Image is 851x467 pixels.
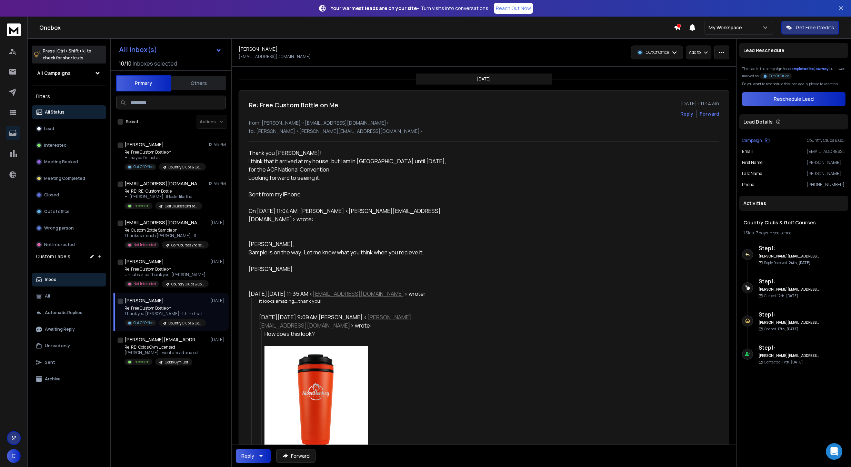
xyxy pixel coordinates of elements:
p: First Name [742,160,762,165]
div: [PERSON_NAME], Sample is on the way. Let me know what you think when you recieve it. [249,240,450,256]
h6: Step 1 : [759,244,819,252]
button: Awaiting Reply [32,322,106,336]
p: HI [PERSON_NAME], It looks like the [124,194,202,200]
p: [EMAIL_ADDRESS][DOMAIN_NAME] [807,149,845,154]
h6: [PERSON_NAME][EMAIL_ADDRESS][DOMAIN_NAME] [759,254,819,259]
p: Contacted [764,360,803,365]
p: [DATE] [477,76,491,82]
p: Country Clubs & Golf Courses [171,282,204,287]
h1: [PERSON_NAME] [124,141,164,148]
button: All [32,289,106,303]
div: How does this look? [264,330,450,338]
label: Select [126,119,138,125]
p: Add to [689,50,701,55]
div: I think that it arrived at my house, but I am in [GEOGRAPHIC_DATA] until [DATE], for the ACF Nati... [249,157,450,174]
p: Golf Courses 2nd send [171,243,204,248]
h1: All Inbox(s) [119,46,157,53]
p: Country Clubs & Golf Courses [807,138,845,143]
p: Out Of Office [769,74,789,79]
h1: Re: Free Custom Bottle on Me [249,100,338,110]
span: Ctrl + Shift + k [56,47,86,55]
button: Reply [236,449,271,463]
h1: [EMAIL_ADDRESS][DOMAIN_NAME] [124,180,200,187]
button: Reply [680,110,693,117]
h6: [PERSON_NAME][EMAIL_ADDRESS][DOMAIN_NAME] [759,287,819,292]
button: Out of office [32,205,106,218]
p: Interested [133,359,150,364]
span: 24th, [DATE] [789,260,810,265]
p: [DATE] : 11:14 am [680,100,719,107]
h1: Onebox [39,23,674,32]
p: Press to check for shortcuts. [43,48,91,61]
button: Closed [32,188,106,202]
button: Campaign [742,138,770,143]
p: Lead Details [743,118,773,125]
p: Interested [133,203,150,208]
button: Meeting Completed [32,172,106,185]
div: Open Intercom Messenger [826,443,842,460]
p: Sent [45,360,55,365]
h6: [PERSON_NAME][EMAIL_ADDRESS][DOMAIN_NAME] [759,353,819,358]
h3: Custom Labels [36,253,70,260]
div: [PERSON_NAME] [249,265,450,273]
h1: [PERSON_NAME] [239,46,278,52]
button: Archive [32,372,106,386]
h1: [PERSON_NAME][EMAIL_ADDRESS][DOMAIN_NAME] [124,336,200,343]
button: Others [171,76,226,91]
img: logo [7,23,21,36]
h1: [EMAIL_ADDRESS][DOMAIN_NAME] [124,219,200,226]
p: Inbox [45,277,56,282]
button: Unread only [32,339,106,353]
a: [PERSON_NAME][EMAIL_ADDRESS][DOMAIN_NAME] [259,313,411,329]
p: to: [PERSON_NAME] <[PERSON_NAME][EMAIL_ADDRESS][DOMAIN_NAME]> [249,128,719,135]
p: 12:46 PM [209,142,226,147]
button: Meeting Booked [32,155,106,169]
strong: Your warmest leads are on your site [331,5,417,11]
p: Phone [742,182,754,187]
button: Lead [32,122,106,136]
p: Awaiting Reply [45,327,75,332]
p: Out of office [44,209,70,214]
h6: Step 1 : [759,310,819,319]
span: 7 days in sequence [756,230,791,236]
button: Automatic Replies [32,306,106,320]
p: Re: RE: Golds Gym Licensed [124,344,199,350]
p: Out Of Office [133,164,153,169]
p: [PERSON_NAME] [807,160,845,165]
button: C [7,449,21,463]
span: 17th, [DATE] [782,360,803,364]
button: All Inbox(s) [113,43,227,57]
div: It looks amazing....thank you! [259,298,450,305]
button: Not Interested [32,238,106,252]
p: Thank you [PERSON_NAME]! I think that [124,311,206,317]
p: [PHONE_NUMBER] [807,182,845,187]
p: Get Free Credits [796,24,834,31]
button: Interested [32,138,106,152]
p: Last Name [742,171,762,176]
span: 17th, [DATE] [778,327,798,331]
p: Out Of Office [133,320,153,325]
p: Thanks so much [PERSON_NAME], If [124,233,207,239]
h1: [PERSON_NAME] [124,297,164,304]
p: [PERSON_NAME], I went ahead and set [124,350,199,356]
p: Golf Courses 2nd send [165,204,198,209]
p: Lead [44,126,54,132]
p: Not Interested [44,242,75,247]
button: Get Free Credits [781,21,839,35]
p: Re: Free Custom Bottle on [124,305,206,311]
div: [DATE][DATE] 9:09 AM [PERSON_NAME] < > wrote: [259,313,450,330]
p: All Status [45,109,64,115]
span: 1 Step [743,230,754,236]
p: All [45,293,50,299]
p: Opened [764,327,798,332]
h1: [PERSON_NAME] [124,258,164,265]
p: Country Clubs & Golf Courses [169,321,202,326]
p: Reply Received [764,260,810,265]
p: Archive [45,376,61,382]
div: Activities [739,196,848,211]
button: Sent [32,356,106,369]
h6: Step 1 : [759,277,819,285]
p: Re: RE: RE: Custom Bottle [124,188,202,194]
